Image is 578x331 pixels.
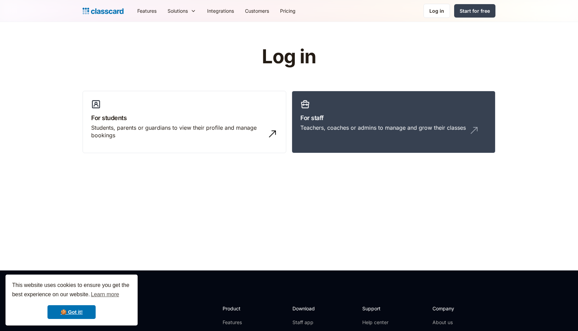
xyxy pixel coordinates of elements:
[362,319,390,326] a: Help center
[300,113,487,122] h3: For staff
[362,305,390,312] h2: Support
[424,4,450,18] a: Log in
[292,91,495,153] a: For staffTeachers, coaches or admins to manage and grow their classes
[90,289,120,300] a: learn more about cookies
[432,319,478,326] a: About us
[300,124,466,131] div: Teachers, coaches or admins to manage and grow their classes
[223,305,259,312] h2: Product
[91,124,264,139] div: Students, parents or guardians to view their profile and manage bookings
[460,7,490,14] div: Start for free
[454,4,495,18] a: Start for free
[292,305,321,312] h2: Download
[91,113,278,122] h3: For students
[168,7,188,14] div: Solutions
[275,3,301,19] a: Pricing
[432,305,478,312] h2: Company
[223,319,259,326] a: Features
[12,281,131,300] span: This website uses cookies to ensure you get the best experience on our website.
[202,3,239,19] a: Integrations
[180,46,398,67] h1: Log in
[6,275,138,325] div: cookieconsent
[132,3,162,19] a: Features
[162,3,202,19] div: Solutions
[429,7,444,14] div: Log in
[83,6,124,16] a: home
[47,305,96,319] a: dismiss cookie message
[239,3,275,19] a: Customers
[83,91,286,153] a: For studentsStudents, parents or guardians to view their profile and manage bookings
[292,319,321,326] a: Staff app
